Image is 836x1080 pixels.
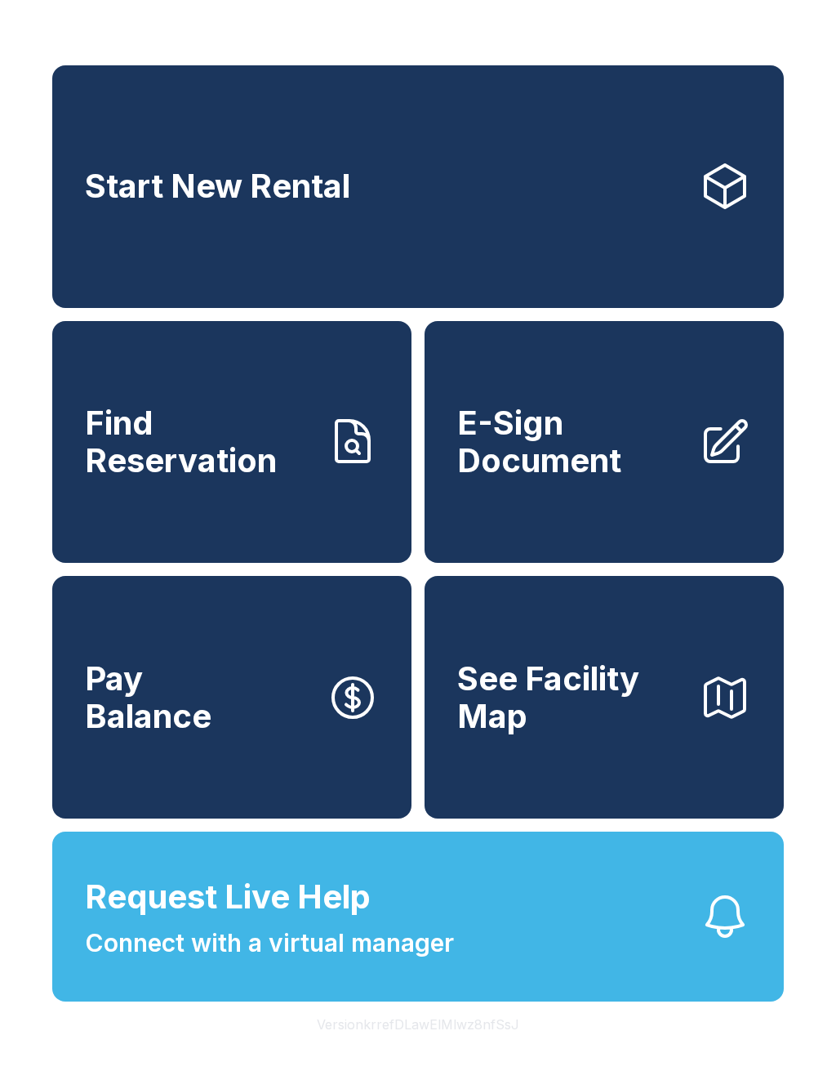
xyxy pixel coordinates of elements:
[425,576,784,819] button: See Facility Map
[85,660,211,734] span: Pay Balance
[457,660,686,734] span: See Facility Map
[304,1002,532,1047] button: VersionkrrefDLawElMlwz8nfSsJ
[85,167,350,205] span: Start New Rental
[457,404,686,479] span: E-Sign Document
[52,321,411,564] a: Find Reservation
[85,925,454,962] span: Connect with a virtual manager
[52,832,784,1002] button: Request Live HelpConnect with a virtual manager
[425,321,784,564] a: E-Sign Document
[52,65,784,308] a: Start New Rental
[85,404,313,479] span: Find Reservation
[52,576,411,819] button: PayBalance
[85,872,371,922] span: Request Live Help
